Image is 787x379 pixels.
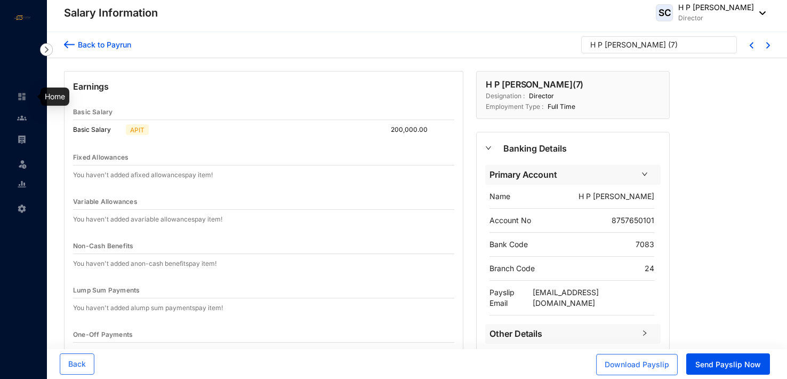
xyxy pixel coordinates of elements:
img: report-unselected.e6a6b4230fc7da01f883.svg [17,179,27,189]
img: dropdown-black.8e83cc76930a90b1a4fdb6d089b7bf3a.svg [754,11,766,15]
span: Primary Account [489,168,635,181]
img: settings-unselected.1febfda315e6e19643a1.svg [17,204,27,214]
span: Banking Details [503,142,661,155]
li: Reports [9,173,34,195]
span: 7083 [636,240,654,249]
li: Contacts [9,107,34,129]
button: Send Payslip Now [686,353,770,375]
img: people-unselected.118708e94b43a90eceab.svg [17,113,27,123]
p: Director [678,13,754,23]
p: Account No [489,215,531,226]
p: Basic Salary [73,124,122,135]
p: Director [525,91,554,101]
img: logo [11,13,35,22]
li: Home [9,86,34,107]
p: One-Off Payments [73,329,133,340]
img: chevron-left-blue.0fda5800d0a05439ff8ddef8047136d5.svg [750,42,753,49]
p: 200,000.00 [391,124,436,135]
span: right [641,171,648,177]
img: nav-icon-right.af6afadce00d159da59955279c43614e.svg [40,43,53,56]
p: Basic Salary [73,107,113,117]
p: Employment Type : [486,101,543,112]
span: Back [68,359,86,369]
p: Non-Cash Benefits [73,241,133,251]
p: You haven't added a variable allowances pay item! [73,214,222,225]
span: [EMAIL_ADDRESS][DOMAIN_NAME] [533,288,599,307]
p: Earnings [73,80,454,105]
div: H P [PERSON_NAME] [590,40,666,50]
p: Full Time [543,101,575,112]
img: leave-unselected.2934df6273408c3f84d9.svg [17,159,28,169]
img: chevron-right-blue.16c49ba0fe93ddb13f341d83a2dbca89.svg [766,42,770,49]
p: You haven't added a fixed allowances pay item! [73,170,213,180]
span: Download Payslip [605,359,669,370]
p: Fixed Allowances [73,152,129,163]
p: Branch Code [489,263,535,274]
p: H P [PERSON_NAME] ( 7 ) [486,78,583,91]
p: Lump Sum Payments [73,285,140,296]
button: Download Payslip [596,354,678,375]
p: APIT [130,125,144,135]
span: 8757650101 [612,216,654,225]
p: Variable Allowances [73,196,138,207]
p: H P [PERSON_NAME] [678,2,754,13]
p: You haven't added a non-cash benefits pay item! [73,258,216,269]
span: 24 [645,264,654,273]
button: Back [60,353,94,375]
div: Back to Payrun [75,39,131,50]
p: Bank Code [489,239,528,250]
img: arrow-backward-blue.96c47016eac47e06211658234db6edf5.svg [64,39,75,50]
p: Payslip Email [489,287,532,309]
span: right [641,330,648,336]
li: Payroll [9,129,34,150]
p: Designation : [486,91,525,101]
span: Other Details [489,327,635,341]
p: You haven't added a lump sum payments pay item! [73,303,223,313]
img: home-unselected.a29eae3204392db15eaf.svg [17,92,27,101]
span: Send Payslip Now [695,359,761,370]
img: payroll-unselected.b590312f920e76f0c668.svg [17,135,27,144]
p: ( 7 ) [668,40,678,56]
p: You haven't added a one-off payments pay item! [73,347,216,358]
span: H P [PERSON_NAME] [579,192,654,201]
p: Salary Information [64,5,158,20]
span: SC [658,8,671,17]
p: Name [489,191,510,202]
